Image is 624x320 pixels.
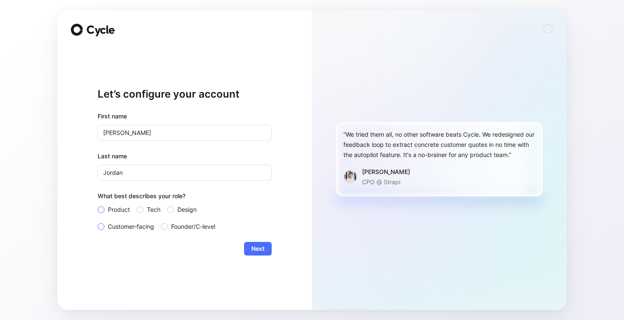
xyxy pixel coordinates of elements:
[251,244,264,254] span: Next
[244,242,272,255] button: Next
[98,191,272,205] div: What best describes your role?
[108,205,130,215] span: Product
[98,87,272,101] h1: Let’s configure your account
[98,125,272,141] input: John
[362,167,410,177] div: [PERSON_NAME]
[177,205,197,215] span: Design
[362,177,410,187] p: CPO @ Strapi
[98,165,272,181] input: Doe
[147,205,160,215] span: Tech
[98,111,272,121] div: First name
[343,129,535,160] div: “We tried them all, no other software beats Cycle. We redesigned our feedback loop to extract con...
[171,222,215,232] span: Founder/C-level
[98,151,272,161] label: Last name
[108,222,154,232] span: Customer-facing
